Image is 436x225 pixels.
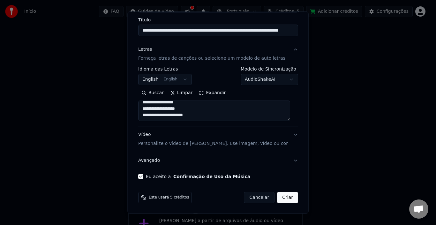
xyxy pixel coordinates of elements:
button: Buscar [138,88,167,98]
label: Eu aceito a [146,174,250,179]
p: Forneça letras de canções ou selecione um modelo de auto letras [138,55,285,62]
div: LetrasForneça letras de canções ou selecione um modelo de auto letras [138,67,298,126]
button: Avançado [138,152,298,169]
div: Letras [138,46,152,53]
div: Vídeo [138,131,288,147]
button: Cancelar [244,192,274,203]
label: Título [138,18,298,22]
label: Modelo de Sincronização [240,67,298,71]
span: Este usará 5 créditos [149,195,189,200]
button: Criar [277,192,298,203]
button: Limpar [167,88,196,98]
button: VídeoPersonalize o vídeo de [PERSON_NAME]: use imagem, vídeo ou cor [138,126,298,152]
p: Personalize o vídeo de [PERSON_NAME]: use imagem, vídeo ou cor [138,140,288,147]
button: Eu aceito a [173,174,250,179]
button: Expandir [196,88,229,98]
label: Idioma das Letras [138,67,192,71]
button: LetrasForneça letras de canções ou selecione um modelo de auto letras [138,41,298,67]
